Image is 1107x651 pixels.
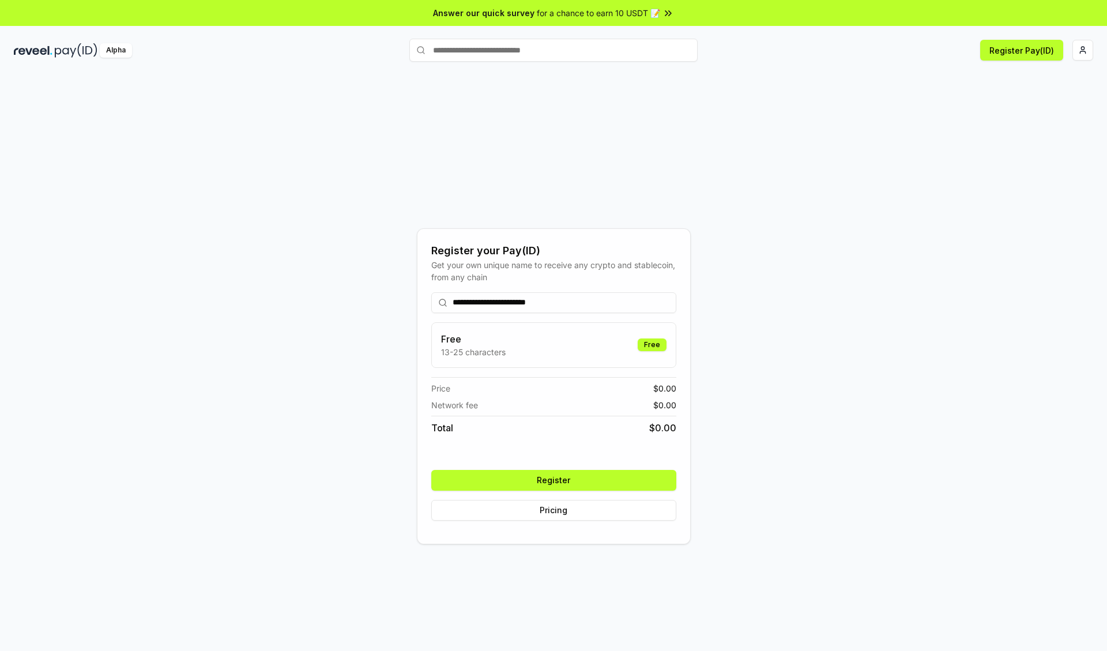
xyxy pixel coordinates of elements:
[653,382,676,394] span: $ 0.00
[431,421,453,435] span: Total
[980,40,1063,61] button: Register Pay(ID)
[649,421,676,435] span: $ 0.00
[653,399,676,411] span: $ 0.00
[431,259,676,283] div: Get your own unique name to receive any crypto and stablecoin, from any chain
[431,500,676,521] button: Pricing
[55,43,97,58] img: pay_id
[14,43,52,58] img: reveel_dark
[431,470,676,491] button: Register
[433,7,534,19] span: Answer our quick survey
[431,382,450,394] span: Price
[100,43,132,58] div: Alpha
[441,332,506,346] h3: Free
[441,346,506,358] p: 13-25 characters
[537,7,660,19] span: for a chance to earn 10 USDT 📝
[431,399,478,411] span: Network fee
[638,338,667,351] div: Free
[431,243,676,259] div: Register your Pay(ID)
